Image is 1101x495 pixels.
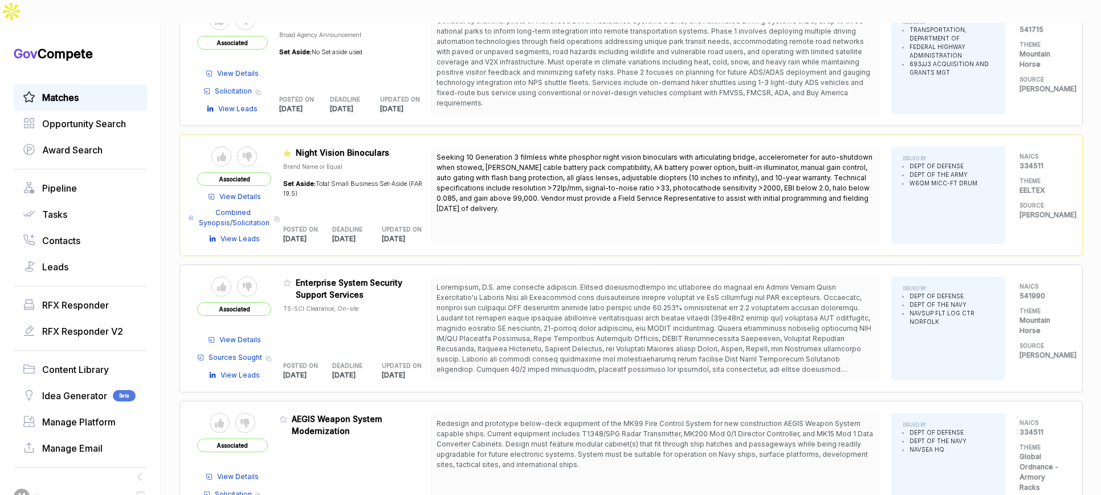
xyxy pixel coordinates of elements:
[42,415,116,429] span: Manage Platform
[219,335,261,345] span: View Details
[209,352,262,363] span: Sources Sought
[910,437,967,445] li: DEPT OF THE NAVY
[382,362,413,370] h5: UPDATED ON
[23,324,138,338] a: RFX Responder V2
[42,143,103,157] span: Award Search
[279,95,312,104] h5: POSTED ON
[42,298,109,312] span: RFX Responder
[283,305,358,312] span: TS-SCI Clearance, On-site
[1020,201,1065,210] h5: SOURCE
[380,104,431,114] p: [DATE]
[1020,443,1065,452] h5: THEME
[1020,185,1065,196] p: EELTEX
[903,155,977,162] h5: ISSUED BY
[1020,25,1065,35] p: 541715
[219,192,261,202] span: View Details
[198,208,271,228] span: Combined Synopsis/Solicitation
[1020,419,1065,427] h5: NAICS
[42,181,77,195] span: Pipeline
[279,104,330,114] p: [DATE]
[910,445,967,454] li: NAVSEA HQ
[382,225,413,234] h5: UPDATED ON
[910,43,994,60] li: FEDERAL HIGHWAY ADMINISTRATION
[23,208,138,221] a: Tasks
[23,441,138,455] a: Manage Email
[42,324,123,338] span: RFX Responder V2
[910,179,977,188] li: W6QM MICC-FT DRUM
[1020,342,1065,350] h5: SOURCE
[23,117,138,131] a: Opportunity Search
[197,302,271,316] span: Associated
[382,370,431,380] p: [DATE]
[23,389,138,403] a: Idea GeneratorBeta
[312,48,362,56] span: No Set aside used
[197,36,268,50] span: Associated
[279,48,312,56] span: Set Aside:
[296,278,402,299] span: Enterprise System Security Support Services
[283,370,333,380] p: [DATE]
[1020,75,1065,84] h5: SOURCE
[217,68,259,79] span: View Details
[283,163,342,170] span: Brand Name or Equal
[380,95,413,104] h5: UPDATED ON
[330,95,362,104] h5: DEADLINE
[1020,49,1065,70] p: Mountain Horse
[197,439,268,452] span: Associated
[217,472,259,482] span: View Details
[903,285,994,292] h5: ISSUED BY
[332,370,382,380] p: [DATE]
[189,208,271,228] a: Combined Synopsis/Solicitation
[910,171,977,179] li: DEPT OF THE ARMY
[42,441,103,455] span: Manage Email
[221,370,260,380] span: View Leads
[1020,161,1065,171] p: 334511
[1020,84,1065,94] p: [PERSON_NAME]
[283,180,316,188] span: Set Aside:
[903,421,967,428] h5: ISSUED BY
[218,104,258,114] span: View Leads
[1020,307,1065,315] h5: THEME
[437,153,872,213] span: Seeking 10 Generation 3 filmless white phosphor night vision binoculars with articulating bridge,...
[437,283,871,384] span: Loremipsum, D.S. ame consecte adipiscin. Elitsed doeiusmodtempo inc utlaboree do magnaal eni Admi...
[910,60,994,77] li: 693JJ3 ACQUISITION AND GRANTS MGT
[296,148,389,157] span: Night Vision Binoculars
[1020,210,1065,220] p: [PERSON_NAME]
[1020,427,1065,437] p: 334511
[1020,315,1065,336] p: Mountain Horse
[910,292,994,301] li: DEPT OF DEFENSE
[23,143,138,157] a: Award Search
[203,86,252,96] a: Solicitation
[910,162,977,171] li: DEPT OF DEFENSE
[113,390,136,401] span: Beta
[910,301,994,309] li: DEPT OF THE NAVY
[292,414,382,436] span: AEGIS Weapon System Modernization
[1020,350,1065,360] p: [PERSON_NAME]
[197,172,271,186] span: Associated
[910,428,967,437] li: DEPT OF DEFENSE
[437,419,873,469] span: Redesign and prototype below-deck equipment of the MK99 Fire Control System for new construction ...
[42,117,126,131] span: Opportunity Search
[382,234,431,244] p: [DATE]
[1020,177,1065,185] h5: THEME
[42,91,79,104] span: Matches
[42,363,109,376] span: Content Library
[1020,152,1065,161] h5: NAICS
[23,260,138,274] a: Leads
[1020,452,1065,493] p: Global Ordnance - Armory Racks
[23,415,138,429] a: Manage Platform
[42,208,67,221] span: Tasks
[42,260,68,274] span: Leads
[283,234,333,244] p: [DATE]
[23,234,138,247] a: Contacts
[283,180,422,197] span: Total Small Business Set-Aside (FAR 19.5)
[332,234,382,244] p: [DATE]
[283,225,315,234] h5: POSTED ON
[1020,40,1065,49] h5: THEME
[197,352,262,363] a: Sources Sought
[23,181,138,195] a: Pipeline
[279,31,361,38] span: Broad Agency Announcement
[1020,291,1065,301] p: 541990
[215,86,252,96] span: Solicitation
[23,363,138,376] a: Content Library
[42,389,107,403] span: Idea Generator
